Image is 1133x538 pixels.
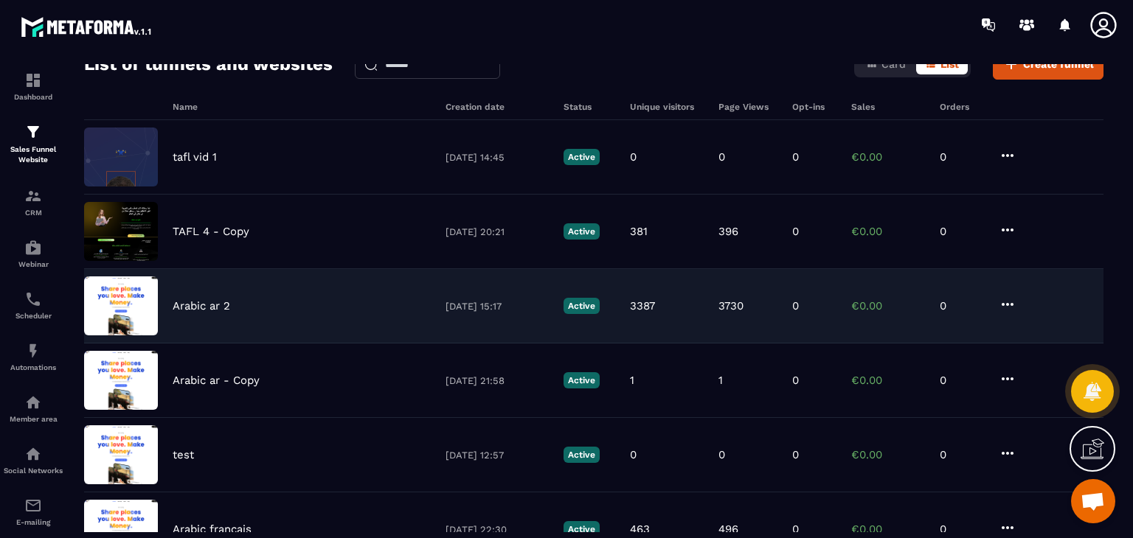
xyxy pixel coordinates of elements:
[564,298,600,314] p: Active
[4,467,63,475] p: Social Networks
[718,150,725,164] p: 0
[564,447,600,463] p: Active
[4,144,63,165] p: Sales Funnel Website
[940,523,984,536] p: 0
[916,54,968,74] button: List
[4,331,63,382] a: automationsautomationsAutomations
[4,363,63,371] p: Automations
[718,225,738,238] p: 396
[792,102,836,112] h6: Opt-ins
[4,518,63,526] p: E-mailing
[4,415,63,423] p: Member area
[940,58,959,70] span: List
[718,523,738,536] p: 496
[4,112,63,176] a: formationformationSales Funnel Website
[792,150,799,164] p: 0
[84,202,158,261] img: image
[630,225,648,238] p: 381
[4,486,63,537] a: emailemailE-mailing
[24,497,42,514] img: email
[173,225,249,238] p: TAFL 4 - Copy
[24,342,42,360] img: automations
[792,523,799,536] p: 0
[851,374,925,387] p: €0.00
[630,523,650,536] p: 463
[4,228,63,279] a: automationsautomationsWebinar
[792,299,799,312] p: 0
[564,521,600,537] p: Active
[851,299,925,312] p: €0.00
[718,299,744,312] p: 3730
[564,149,600,165] p: Active
[446,301,549,312] p: [DATE] 15:17
[446,375,549,386] p: [DATE] 21:58
[4,209,63,217] p: CRM
[1023,57,1094,71] span: Create funnel
[940,102,984,112] h6: Orders
[4,279,63,331] a: schedulerschedulerScheduler
[4,312,63,320] p: Scheduler
[173,299,230,312] p: Arabic ar 2
[4,434,63,486] a: social-networksocial-networkSocial Networks
[940,225,984,238] p: 0
[792,225,799,238] p: 0
[630,448,637,461] p: 0
[940,448,984,461] p: 0
[851,102,925,112] h6: Sales
[446,524,549,535] p: [DATE] 22:30
[173,102,431,112] h6: Name
[84,127,158,186] img: image
[4,382,63,434] a: automationsautomationsMember area
[851,150,925,164] p: €0.00
[84,276,158,335] img: image
[4,176,63,228] a: formationformationCRM
[4,60,63,112] a: formationformationDashboard
[851,448,925,461] p: €0.00
[564,372,600,388] p: Active
[173,523,252,536] p: Arabic francais
[24,239,42,256] img: automations
[630,374,634,387] p: 1
[84,351,158,410] img: image
[4,260,63,268] p: Webinar
[24,290,42,308] img: scheduler
[940,299,984,312] p: 0
[881,58,906,70] span: Card
[940,374,984,387] p: 0
[1071,479,1115,523] a: Open chat
[4,93,63,101] p: Dashboard
[446,450,549,461] p: [DATE] 12:57
[718,374,723,387] p: 1
[630,102,704,112] h6: Unique visitors
[792,448,799,461] p: 0
[84,425,158,484] img: image
[446,226,549,237] p: [DATE] 20:21
[857,54,915,74] button: Card
[24,187,42,205] img: formation
[24,445,42,463] img: social-network
[940,150,984,164] p: 0
[21,13,153,40] img: logo
[630,299,655,312] p: 3387
[718,448,725,461] p: 0
[24,123,42,141] img: formation
[173,374,260,387] p: Arabic ar - Copy
[718,102,777,112] h6: Page Views
[446,152,549,163] p: [DATE] 14:45
[24,71,42,89] img: formation
[851,523,925,536] p: €0.00
[630,150,637,164] p: 0
[851,225,925,238] p: €0.00
[792,374,799,387] p: 0
[173,448,194,461] p: test
[84,49,333,79] h2: List of tunnels and websites
[24,394,42,411] img: automations
[993,49,1103,80] button: Create funnel
[564,102,615,112] h6: Status
[564,223,600,240] p: Active
[173,150,217,164] p: tafl vid 1
[446,102,549,112] h6: Creation date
